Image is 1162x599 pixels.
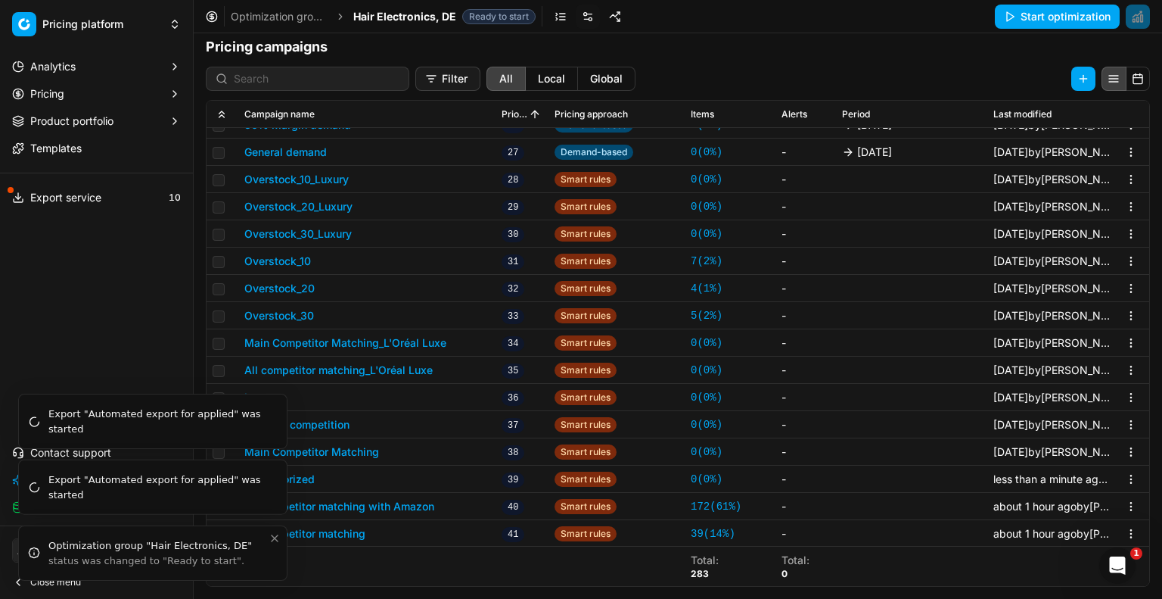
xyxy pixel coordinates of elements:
span: [DATE] [993,254,1028,267]
button: Expand all [213,105,231,123]
span: 40 [502,500,524,515]
div: by [PERSON_NAME] [993,390,1113,405]
span: Priority [502,108,527,120]
td: - [775,520,836,548]
span: [DATE] [993,145,1028,158]
span: 33 [502,309,524,324]
a: 0(0%) [691,335,722,351]
div: Total : [691,553,719,568]
button: Filter [415,67,480,91]
span: Hair Electronics, DEReady to start [353,9,536,24]
button: local [526,67,578,91]
span: Smart rules [555,526,617,541]
button: Overstock_20 [244,281,315,296]
div: by [PERSON_NAME] [993,445,1113,460]
span: Ready to start [462,9,536,24]
td: - [775,193,836,220]
span: [DATE] [993,391,1028,404]
span: Smart rules [555,363,617,378]
span: 29 [502,200,524,215]
div: by [PERSON_NAME] [993,417,1113,432]
span: [DATE] [993,336,1028,349]
a: 5(2%) [691,308,722,323]
span: [DATE] [993,282,1028,295]
div: 0 [781,568,809,580]
button: All competitor matching [244,526,365,541]
div: by [PERSON_NAME] [993,526,1113,541]
span: Demand-based [555,145,633,160]
a: 4(1%) [691,281,722,296]
span: Period [842,108,870,120]
a: 172(61%) [691,499,741,514]
div: by [PERSON_NAME] [993,472,1113,487]
span: Hair Electronics, DE [353,9,456,24]
span: [DATE] [993,445,1028,458]
a: 0(0%) [691,390,722,405]
button: Close toast [266,529,284,548]
span: 35 [502,363,524,379]
div: by [PERSON_NAME] [993,226,1113,242]
button: Overstock_30 [244,308,314,323]
span: 28 [502,173,524,188]
span: [DATE] [993,118,1028,131]
button: General demand [244,145,327,160]
button: Main Competitor Matching [244,445,379,460]
div: status was changed to "Ready to start". [48,554,269,568]
span: [DATE] [993,309,1028,322]
span: Smart rules [555,254,617,269]
button: Overstock_10 [244,254,311,269]
span: 1 [1130,548,1142,560]
div: 283 [691,568,719,580]
td: - [775,329,836,357]
span: [DATE] [993,173,1028,186]
span: Smart rules [555,335,617,351]
a: 0(0%) [691,363,722,378]
div: by [PERSON_NAME] [993,308,1113,323]
span: Smart rules [555,445,617,460]
button: Close menu [6,572,187,593]
span: [DATE] [993,363,1028,376]
span: Smart rules [555,226,617,242]
span: about 1 hour ago [993,500,1077,513]
span: 31 [502,254,524,270]
td: - [775,220,836,248]
span: 32 [502,282,524,297]
button: AI Pricing Assistant [6,468,187,492]
span: 41 [502,527,524,542]
td: - [775,275,836,302]
div: Export "Automated export for applied" was started [48,473,269,502]
div: by [PERSON_NAME] [993,254,1113,269]
button: Prestige competition [244,417,350,432]
span: Templates [30,141,82,156]
div: by [PERSON_NAME] [993,363,1113,378]
button: Analytics [6,55,187,79]
a: 0(0%) [691,417,722,432]
span: 37 [502,418,524,433]
button: Start optimization [995,5,1120,29]
a: Optimization groups [231,9,328,24]
span: Pricing approach [555,108,628,120]
div: by [PERSON_NAME] [993,145,1113,160]
span: Pricing platform [42,17,163,31]
span: 36 [502,391,524,406]
td: - [775,357,836,384]
a: 0(0%) [691,472,722,487]
span: Campaign name [244,108,315,120]
span: AB [13,539,36,562]
button: Overstock_30_Luxury [244,226,352,242]
div: by [PERSON_NAME] [993,335,1113,351]
span: about 1 hour ago [993,527,1077,540]
iframe: Intercom live chat [1099,548,1136,584]
button: Pricing [6,82,187,106]
a: 7(2%) [691,254,722,269]
span: Smart rules [555,390,617,405]
span: Smart rules [555,172,617,187]
td: - [775,139,836,166]
div: by [PERSON_NAME] [993,499,1113,514]
td: - [775,466,836,493]
span: Smart rules [555,472,617,487]
button: Main Competitor Matching_L'Oréal Luxe [244,335,446,351]
span: Product portfolio [30,114,113,129]
td: - [775,166,836,193]
span: Smart rules [555,281,617,296]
